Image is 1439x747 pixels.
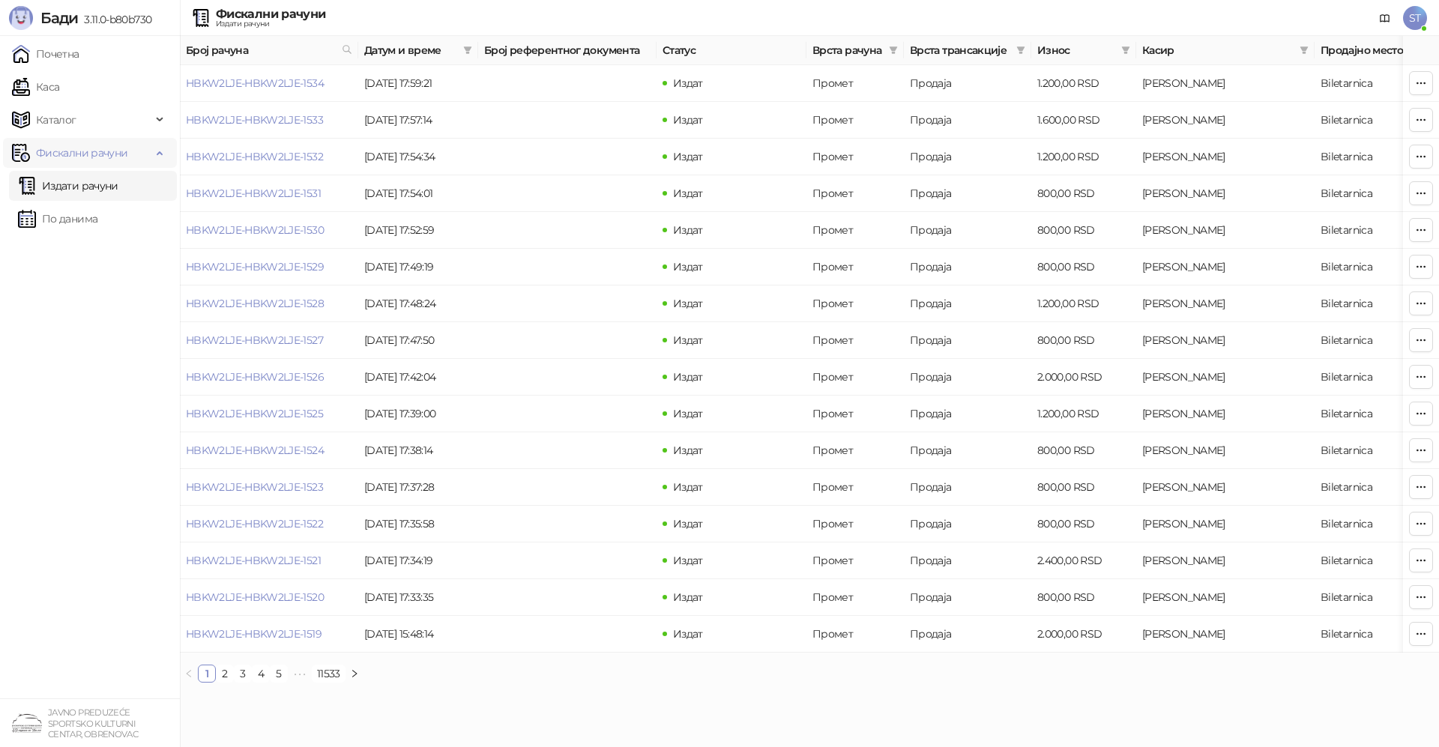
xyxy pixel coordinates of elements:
[358,506,478,542] td: [DATE] 17:35:58
[358,579,478,616] td: [DATE] 17:33:35
[904,212,1031,249] td: Продаја
[1300,46,1309,55] span: filter
[346,665,363,683] li: Следећа страна
[806,175,904,212] td: Промет
[673,554,703,567] span: Издат
[904,322,1031,359] td: Продаја
[358,249,478,285] td: [DATE] 17:49:19
[1031,432,1136,469] td: 800,00 RSD
[673,113,703,127] span: Издат
[806,579,904,616] td: Промет
[186,480,323,494] a: HBKW2LJE-HBKW2LJE-1523
[186,444,324,457] a: HBKW2LJE-HBKW2LJE-1524
[184,669,193,678] span: left
[1016,46,1025,55] span: filter
[460,39,475,61] span: filter
[186,627,322,641] a: HBKW2LJE-HBKW2LJE-1519
[904,175,1031,212] td: Продаја
[673,407,703,420] span: Издат
[806,359,904,396] td: Промет
[910,42,1010,58] span: Врста трансакције
[806,322,904,359] td: Промет
[889,46,898,55] span: filter
[673,590,703,604] span: Издат
[358,175,478,212] td: [DATE] 17:54:01
[1136,212,1315,249] td: Sanda Tomic
[358,139,478,175] td: [DATE] 17:54:34
[904,506,1031,542] td: Продаја
[806,65,904,102] td: Промет
[358,65,478,102] td: [DATE] 17:59:21
[312,665,346,683] li: 11533
[180,322,358,359] td: HBKW2LJE-HBKW2LJE-1527
[180,665,198,683] li: Претходна страна
[180,175,358,212] td: HBKW2LJE-HBKW2LJE-1531
[186,187,321,200] a: HBKW2LJE-HBKW2LJE-1531
[253,665,269,682] a: 4
[904,36,1031,65] th: Врста трансакције
[1136,469,1315,506] td: Sanda Tomic
[48,707,138,740] small: JAVNO PREDUZEĆE SPORTSKO KULTURNI CENTAR, OBRENOVAC
[1136,542,1315,579] td: Sanda Tomic
[1031,506,1136,542] td: 800,00 RSD
[1031,469,1136,506] td: 800,00 RSD
[673,297,703,310] span: Издат
[806,396,904,432] td: Промет
[180,616,358,653] td: HBKW2LJE-HBKW2LJE-1519
[904,432,1031,469] td: Продаја
[806,36,904,65] th: Врста рачуна
[1136,102,1315,139] td: Sanda Tomic
[1031,322,1136,359] td: 800,00 RSD
[1031,175,1136,212] td: 800,00 RSD
[1031,65,1136,102] td: 1.200,00 RSD
[180,469,358,506] td: HBKW2LJE-HBKW2LJE-1523
[180,396,358,432] td: HBKW2LJE-HBKW2LJE-1525
[1031,249,1136,285] td: 800,00 RSD
[288,665,312,683] span: •••
[904,542,1031,579] td: Продаја
[358,102,478,139] td: [DATE] 17:57:14
[1297,39,1312,61] span: filter
[1031,285,1136,322] td: 1.200,00 RSD
[364,42,457,58] span: Датум и време
[806,506,904,542] td: Промет
[904,285,1031,322] td: Продаја
[216,8,325,20] div: Фискални рачуни
[186,370,324,384] a: HBKW2LJE-HBKW2LJE-1526
[180,665,198,683] button: left
[904,616,1031,653] td: Продаја
[673,76,703,90] span: Издат
[216,20,325,28] div: Издати рачуни
[180,506,358,542] td: HBKW2LJE-HBKW2LJE-1522
[180,542,358,579] td: HBKW2LJE-HBKW2LJE-1521
[673,223,703,237] span: Издат
[358,542,478,579] td: [DATE] 17:34:19
[234,665,252,683] li: 3
[806,139,904,175] td: Промет
[904,579,1031,616] td: Продаја
[186,42,336,58] span: Број рачуна
[358,212,478,249] td: [DATE] 17:52:59
[904,249,1031,285] td: Продаја
[673,627,703,641] span: Издат
[252,665,270,683] li: 4
[270,665,288,683] li: 5
[657,36,806,65] th: Статус
[1136,616,1315,653] td: Sanda Tomic
[235,665,251,682] a: 3
[673,480,703,494] span: Издат
[1121,46,1130,55] span: filter
[12,72,59,102] a: Каса
[186,407,323,420] a: HBKW2LJE-HBKW2LJE-1525
[186,260,324,273] a: HBKW2LJE-HBKW2LJE-1529
[673,444,703,457] span: Издат
[186,76,324,90] a: HBKW2LJE-HBKW2LJE-1534
[36,105,76,135] span: Каталог
[478,36,657,65] th: Број референтног документа
[1136,506,1315,542] td: Sanda Tomic
[673,517,703,530] span: Издат
[180,212,358,249] td: HBKW2LJE-HBKW2LJE-1530
[806,469,904,506] td: Промет
[18,204,97,234] a: По данима
[1031,212,1136,249] td: 800,00 RSD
